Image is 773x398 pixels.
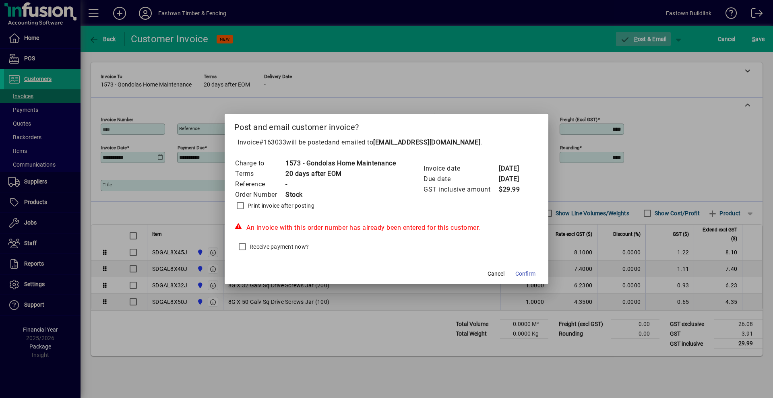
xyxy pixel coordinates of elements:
[285,158,396,169] td: 1573 - Gondolas Home Maintenance
[488,270,504,278] span: Cancel
[235,158,285,169] td: Charge to
[515,270,535,278] span: Confirm
[498,184,531,195] td: $29.99
[423,174,498,184] td: Due date
[259,138,287,146] span: #163033
[246,202,314,210] label: Print invoice after posting
[498,174,531,184] td: [DATE]
[234,223,539,233] div: An invoice with this order number has already been entered for this customer.
[423,184,498,195] td: GST inclusive amount
[235,190,285,200] td: Order Number
[512,266,539,281] button: Confirm
[235,169,285,179] td: Terms
[373,138,480,146] b: [EMAIL_ADDRESS][DOMAIN_NAME]
[234,138,539,147] p: Invoice will be posted .
[285,190,396,200] td: Stock
[328,138,480,146] span: and emailed to
[423,163,498,174] td: Invoice date
[498,163,531,174] td: [DATE]
[483,266,509,281] button: Cancel
[248,243,309,251] label: Receive payment now?
[225,114,548,137] h2: Post and email customer invoice?
[235,179,285,190] td: Reference
[285,169,396,179] td: 20 days after EOM
[285,179,396,190] td: -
